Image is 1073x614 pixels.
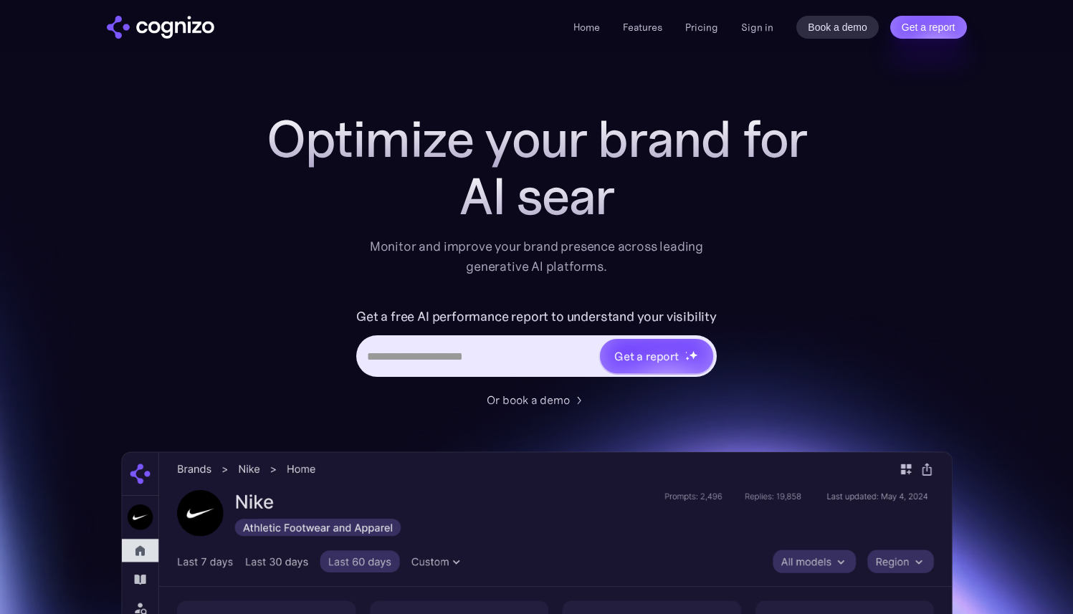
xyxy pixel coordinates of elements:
a: Home [573,21,600,34]
a: Book a demo [796,16,879,39]
h1: Optimize your brand for [250,110,824,168]
div: Get a report [614,347,679,365]
form: Hero URL Input Form [356,305,717,384]
a: Get a reportstarstarstar [599,337,715,375]
a: Or book a demo [487,391,587,408]
a: Pricing [685,21,718,34]
img: star [685,356,690,361]
a: Features [623,21,662,34]
div: AI sear [250,168,824,225]
img: star [685,351,687,353]
label: Get a free AI performance report to understand your visibility [356,305,717,328]
div: Monitor and improve your brand presence across leading generative AI platforms. [361,236,713,277]
a: Get a report [890,16,967,39]
img: cognizo logo [107,16,214,39]
a: home [107,16,214,39]
img: star [689,350,698,360]
a: Sign in [741,19,773,36]
div: Or book a demo [487,391,570,408]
